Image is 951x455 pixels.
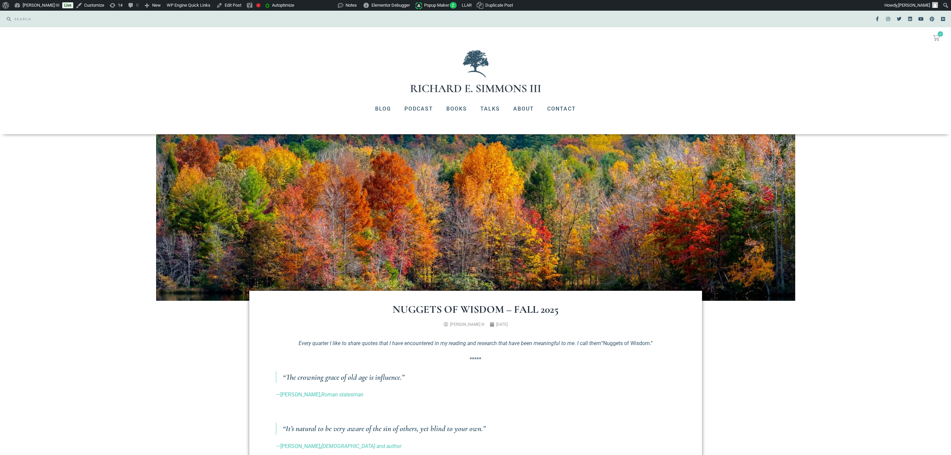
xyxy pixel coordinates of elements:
a: Blog [368,100,398,118]
span: [PERSON_NAME] III [450,322,484,327]
img: jeffery-cullman-UldZJj4WSb8-unsplash [156,134,795,301]
a: 0 [925,31,948,45]
a: —[PERSON_NAME],Roman statesman [276,391,363,398]
em: Roman statesman [321,391,363,398]
a: Books [440,100,474,118]
em: [DEMOGRAPHIC_DATA] and author [321,443,401,449]
img: Views over 48 hours. Click for more Jetpack Stats. [300,1,338,9]
input: SEARCH [11,14,472,24]
span: 0 [938,31,943,37]
a: Live [62,2,73,8]
span: 2 [450,2,457,9]
p: “Nuggets of Wisdom.” [276,339,675,347]
a: [DATE] [490,321,508,327]
h1: Nuggets of Wisdom – Fall 2025 [276,304,675,315]
a: Podcast [398,100,440,118]
a: Contact [541,100,583,118]
a: About [507,100,541,118]
time: [DATE] [496,322,508,327]
span: [PERSON_NAME] [898,3,930,8]
em: Every quarter I like to share quotes that I have encountered in my reading and research that have... [299,340,601,346]
a: —[PERSON_NAME],[DEMOGRAPHIC_DATA] and author [276,443,401,449]
a: Talks [474,100,507,118]
h3: “It’s natural to be very aware of the sin of others, yet blind to your own.” [283,423,675,434]
div: Focus keyphrase not set [256,3,260,7]
h3: “The crowning grace of old age is influence.” [283,371,675,383]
